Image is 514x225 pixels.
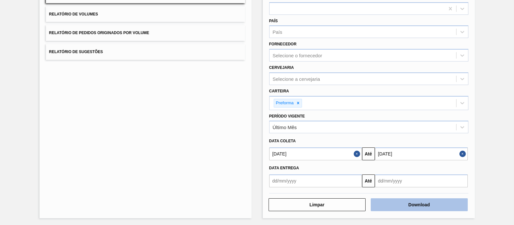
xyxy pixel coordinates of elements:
[362,147,375,160] button: Até
[269,42,297,46] label: Fornecedor
[273,29,282,35] div: País
[354,147,362,160] button: Close
[46,6,245,22] button: Relatório de Volumes
[49,31,149,35] span: Relatório de Pedidos Originados por Volume
[269,198,366,211] button: Limpar
[375,147,468,160] input: dd/mm/yyyy
[273,53,322,58] div: Selecione o fornecedor
[269,89,289,93] label: Carteira
[269,65,294,70] label: Cervejaria
[46,25,245,41] button: Relatório de Pedidos Originados por Volume
[273,76,320,81] div: Selecione a cervejaria
[269,19,278,23] label: País
[269,147,362,160] input: dd/mm/yyyy
[273,125,297,130] div: Último Mês
[371,198,468,211] button: Download
[269,139,296,143] span: Data coleta
[269,114,305,118] label: Período Vigente
[49,50,103,54] span: Relatório de Sugestões
[375,174,468,187] input: dd/mm/yyyy
[269,174,362,187] input: dd/mm/yyyy
[46,44,245,60] button: Relatório de Sugestões
[459,147,468,160] button: Close
[274,99,295,107] div: Preforma
[269,166,299,170] span: Data entrega
[362,174,375,187] button: Até
[49,12,98,16] span: Relatório de Volumes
